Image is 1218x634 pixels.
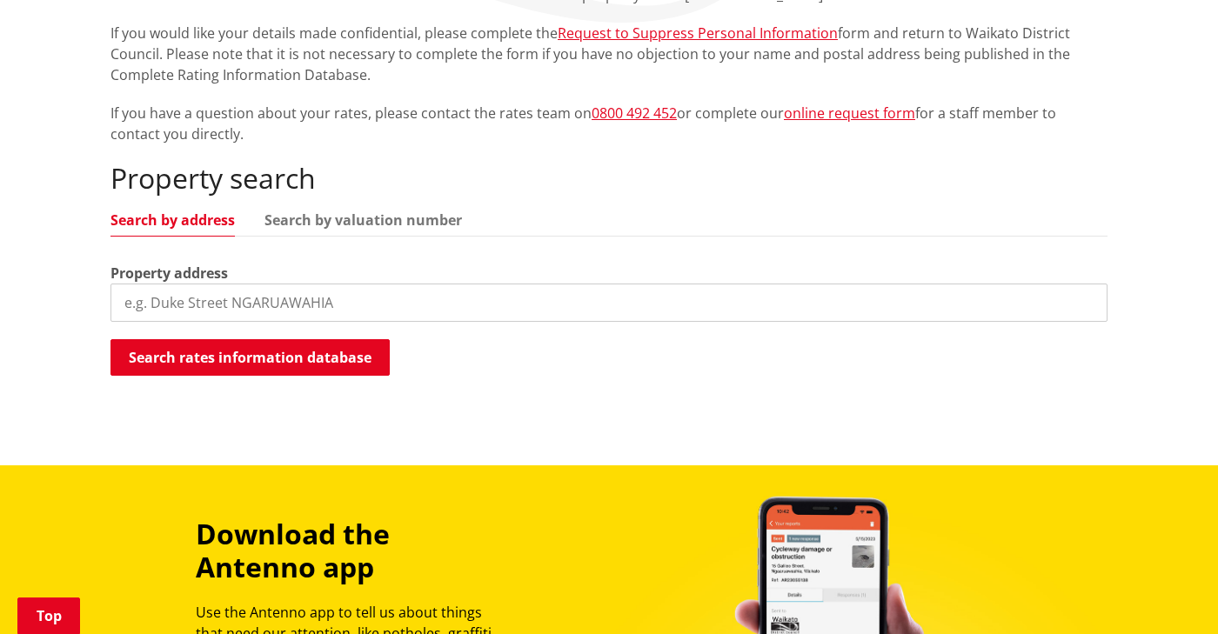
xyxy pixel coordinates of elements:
h2: Property search [110,162,1108,195]
label: Property address [110,263,228,284]
a: Top [17,597,80,634]
input: e.g. Duke Street NGARUAWAHIA [110,284,1108,322]
a: Request to Suppress Personal Information [558,23,838,43]
p: If you would like your details made confidential, please complete the form and return to Waikato ... [110,23,1108,85]
a: online request form [784,103,915,123]
a: Search by address [110,213,235,227]
a: Search by valuation number [264,213,462,227]
h3: Download the Antenno app [196,517,511,584]
iframe: Messenger Launcher [1138,561,1201,624]
a: 0800 492 452 [592,103,677,123]
p: If you have a question about your rates, please contact the rates team on or complete our for a s... [110,103,1108,144]
button: Search rates information database [110,339,390,376]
